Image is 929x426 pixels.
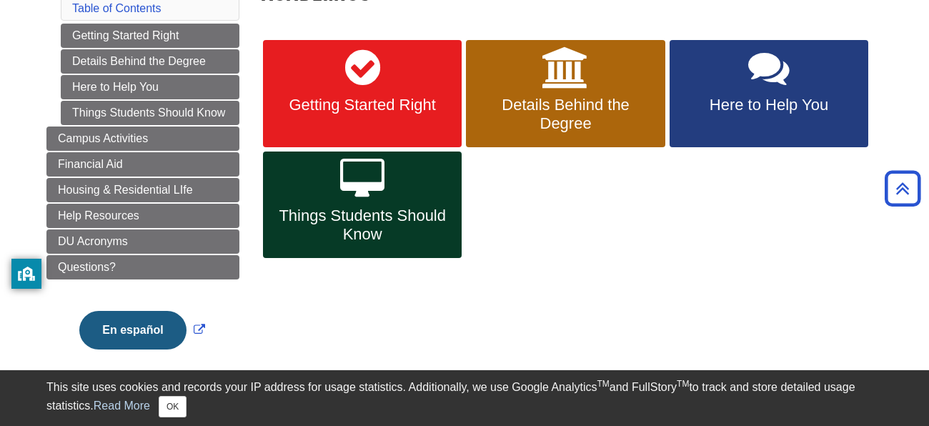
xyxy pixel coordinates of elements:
[46,379,883,417] div: This site uses cookies and records your IP address for usage statistics. Additionally, we use Goo...
[61,101,239,125] a: Things Students Should Know
[274,96,451,114] span: Getting Started Right
[597,379,609,389] sup: TM
[61,75,239,99] a: Here to Help You
[466,40,665,147] a: Details Behind the Degree
[58,132,148,144] span: Campus Activities
[94,400,150,412] a: Read More
[880,179,925,198] a: Back to Top
[76,324,208,336] a: Link opens in new window
[677,379,689,389] sup: TM
[11,259,41,289] button: privacy banner
[61,24,239,48] a: Getting Started Right
[159,396,187,417] button: Close
[58,235,128,247] span: DU Acronyms
[58,261,116,273] span: Questions?
[263,152,462,259] a: Things Students Should Know
[46,229,239,254] a: DU Acronyms
[61,49,239,74] a: Details Behind the Degree
[46,127,239,151] a: Campus Activities
[670,40,868,147] a: Here to Help You
[58,184,193,196] span: Housing & Residential LIfe
[46,204,239,228] a: Help Resources
[58,158,123,170] span: Financial Aid
[79,311,186,350] button: En español
[477,96,654,133] span: Details Behind the Degree
[46,178,239,202] a: Housing & Residential LIfe
[58,209,139,222] span: Help Resources
[274,207,451,244] span: Things Students Should Know
[46,152,239,177] a: Financial Aid
[680,96,858,114] span: Here to Help You
[263,40,462,147] a: Getting Started Right
[72,2,162,14] a: Table of Contents
[46,255,239,279] a: Questions?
